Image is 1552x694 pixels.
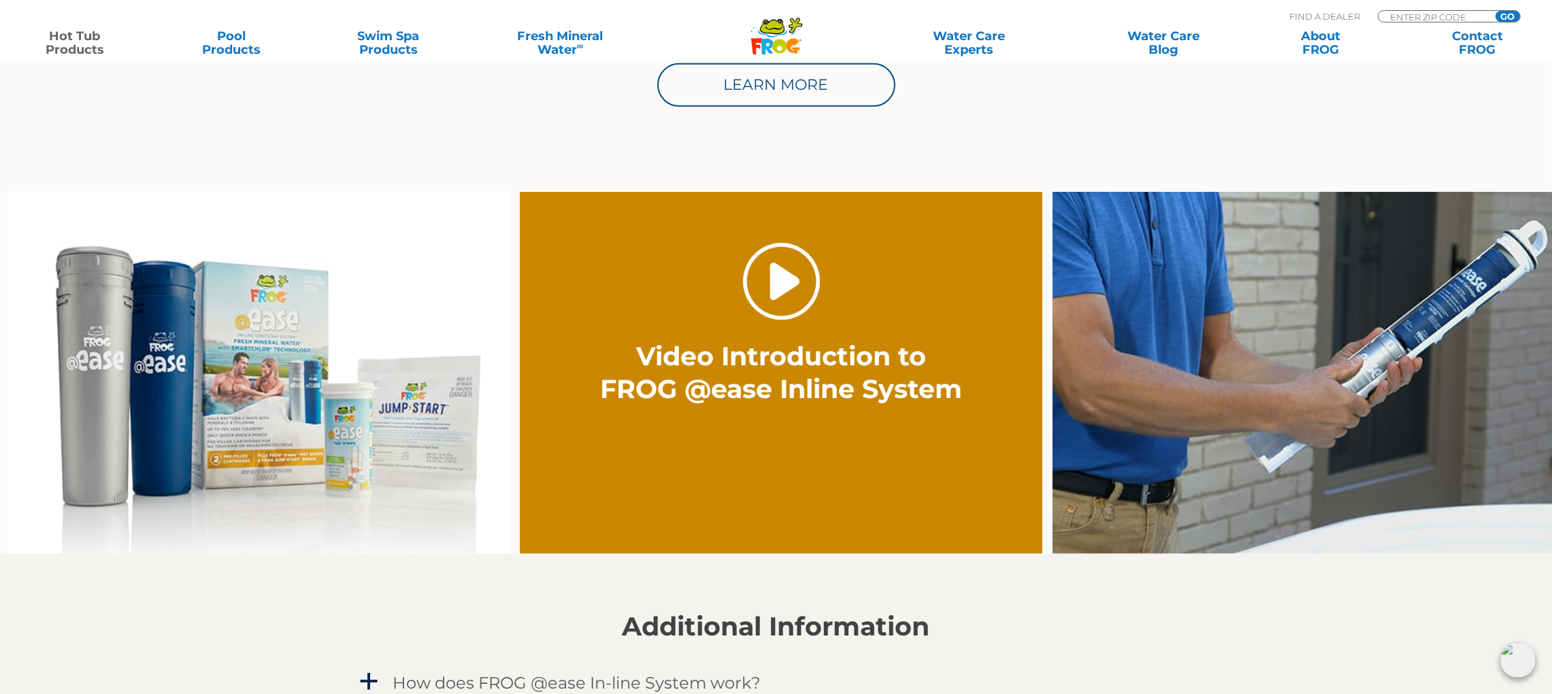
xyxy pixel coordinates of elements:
[484,29,637,56] a: Fresh MineralWater∞
[1289,10,1360,22] p: Find A Dealer
[359,672,380,692] span: a
[598,340,964,406] h2: Video Introduction to FROG @ease Inline System
[1417,29,1538,56] a: ContactFROG
[577,40,584,51] sup: ∞
[7,192,510,555] img: inline family
[1259,29,1381,56] a: AboutFROG
[327,29,449,56] a: Swim SpaProducts
[393,674,761,692] h4: How does FROG @ease In-line System work?
[1389,11,1481,22] input: Zip Code Form
[1103,29,1225,56] a: Water CareBlog
[171,29,293,56] a: PoolProducts
[358,612,1195,642] h2: Additional Information
[14,29,135,56] a: Hot TubProducts
[1500,642,1536,678] img: openIcon
[1496,11,1520,22] input: GO
[657,63,895,107] a: Learn More
[870,29,1068,56] a: Water CareExperts
[743,243,820,320] a: Play Video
